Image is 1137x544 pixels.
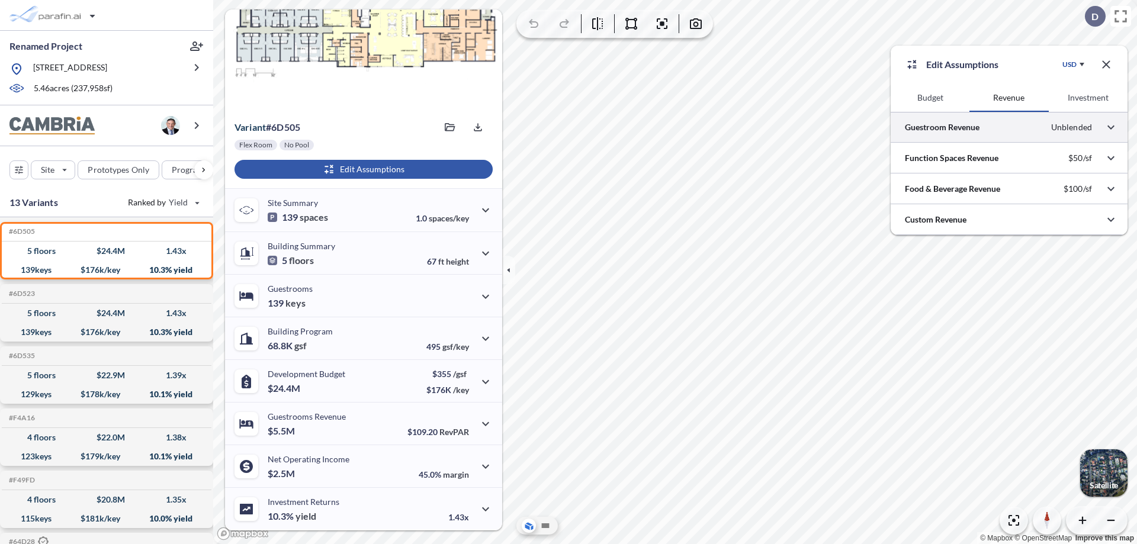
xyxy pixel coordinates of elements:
p: Satellite [1090,481,1118,490]
p: Program [172,164,205,176]
p: $100/sf [1064,184,1092,194]
button: Site Plan [538,519,553,533]
p: 139 [268,211,328,223]
p: # 6d505 [235,121,300,133]
p: $176K [426,385,469,395]
h5: Click to copy the code [7,476,35,484]
p: Food & Beverage Revenue [905,183,1000,195]
span: gsf/key [442,342,469,352]
span: Variant [235,121,266,133]
p: No Pool [284,140,309,150]
p: 45.0% [419,469,469,479]
span: gsf [294,340,307,352]
p: Development Budget [268,369,345,379]
p: 139 [268,297,306,309]
span: /key [453,385,469,395]
p: $2.5M [268,468,297,479]
p: $24.4M [268,382,302,394]
span: margin [443,469,469,479]
p: 68.8K [268,340,307,352]
p: Building Program [268,326,333,336]
p: Edit Assumptions [926,57,998,72]
p: $50/sf [1068,153,1092,163]
p: $355 [426,369,469,379]
p: 1.0 [416,213,469,223]
p: 5.46 acres ( 237,958 sf) [34,82,113,95]
button: Prototypes Only [78,160,159,179]
span: /gsf [453,369,467,379]
button: Switcher ImageSatellite [1080,449,1128,497]
p: Function Spaces Revenue [905,152,998,164]
img: BrandImage [9,117,95,135]
span: keys [285,297,306,309]
p: 5 [268,255,314,266]
button: Budget [891,83,969,112]
button: Revenue [969,83,1048,112]
a: Improve this map [1075,534,1134,542]
button: Investment [1049,83,1128,112]
p: Custom Revenue [905,214,966,226]
span: height [446,256,469,266]
p: Net Operating Income [268,454,349,464]
span: RevPAR [439,427,469,437]
p: Site [41,164,54,176]
h5: Click to copy the code [7,227,35,236]
p: 1.43x [448,512,469,522]
a: Mapbox [980,534,1013,542]
button: Program [162,160,226,179]
p: 10.3% [268,510,316,522]
span: ft [438,256,444,266]
span: spaces/key [429,213,469,223]
p: Investment Returns [268,497,339,507]
p: 495 [426,342,469,352]
a: Mapbox homepage [217,527,269,540]
img: user logo [161,116,180,135]
span: yield [296,510,316,522]
button: Aerial View [522,519,536,533]
p: 67 [427,256,469,266]
span: Yield [169,197,188,208]
span: floors [289,255,314,266]
h5: Click to copy the code [7,352,35,360]
p: Guestrooms Revenue [268,411,346,421]
img: Switcher Image [1080,449,1128,497]
p: 13 Variants [9,195,58,210]
p: Guestrooms [268,284,313,294]
button: Ranked by Yield [118,193,207,212]
p: $109.20 [407,427,469,437]
p: Flex Room [239,140,272,150]
a: OpenStreetMap [1014,534,1072,542]
span: spaces [300,211,328,223]
p: Site Summary [268,198,318,208]
p: Renamed Project [9,40,82,53]
p: $5.5M [268,425,297,437]
p: Prototypes Only [88,164,149,176]
div: USD [1062,60,1077,69]
h5: Click to copy the code [7,289,35,298]
p: D [1091,11,1099,22]
p: [STREET_ADDRESS] [33,62,107,76]
button: Site [31,160,75,179]
h5: Click to copy the code [7,414,35,422]
p: Building Summary [268,241,335,251]
button: Edit Assumptions [235,160,493,179]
